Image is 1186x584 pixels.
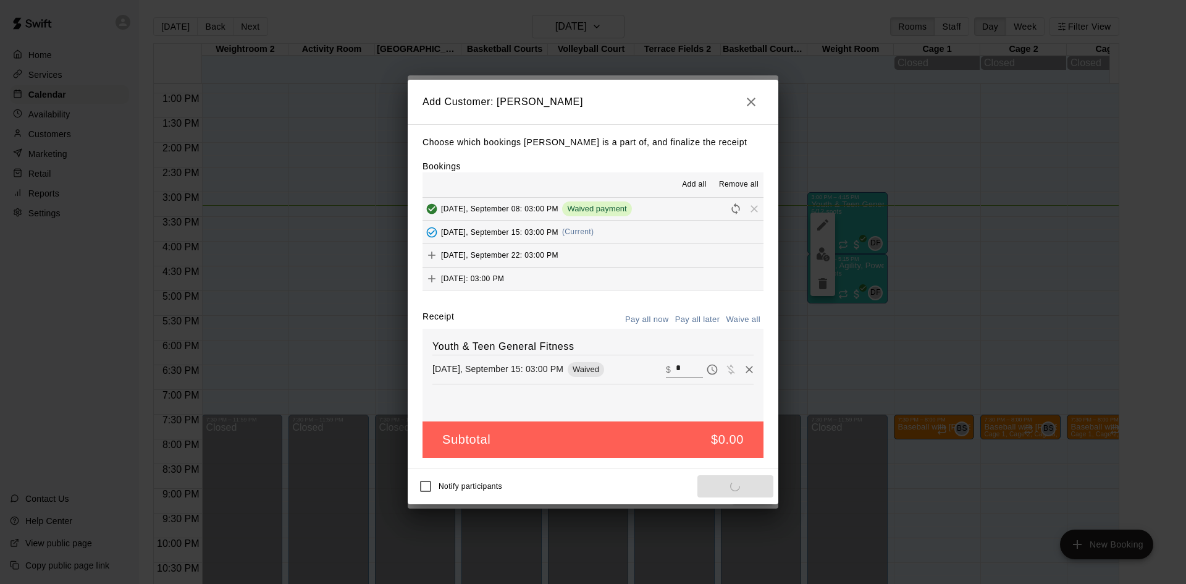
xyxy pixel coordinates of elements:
[745,203,763,213] span: Remove
[423,198,763,221] button: Added & Paid[DATE], September 08: 03:00 PMWaived paymentRescheduleRemove
[622,310,672,329] button: Pay all now
[423,268,763,290] button: Add[DATE]: 03:00 PM
[568,365,604,374] span: Waived
[703,363,721,374] span: Pay later
[714,175,763,195] button: Remove all
[423,200,441,218] button: Added & Paid
[423,161,461,171] label: Bookings
[423,244,763,267] button: Add[DATE], September 22: 03:00 PM
[562,204,631,213] span: Waived payment
[432,339,754,355] h6: Youth & Teen General Fitness
[666,363,671,376] p: $
[723,310,763,329] button: Waive all
[432,363,563,375] p: [DATE], September 15: 03:00 PM
[439,482,502,491] span: Notify participants
[441,251,558,260] span: [DATE], September 22: 03:00 PM
[562,227,594,236] span: (Current)
[441,204,558,213] span: [DATE], September 08: 03:00 PM
[441,227,558,236] span: [DATE], September 15: 03:00 PM
[719,179,759,191] span: Remove all
[423,135,763,150] p: Choose which bookings [PERSON_NAME] is a part of, and finalize the receipt
[423,221,763,243] button: Added - Collect Payment[DATE], September 15: 03:00 PM(Current)
[423,310,454,329] label: Receipt
[711,431,744,448] h5: $0.00
[408,80,778,124] h2: Add Customer: [PERSON_NAME]
[423,223,441,242] button: Added - Collect Payment
[423,273,441,282] span: Add
[721,363,740,374] span: Waive payment
[682,179,707,191] span: Add all
[442,431,490,448] h5: Subtotal
[726,203,745,213] span: Reschedule
[423,250,441,260] span: Add
[441,274,504,282] span: [DATE]: 03:00 PM
[740,360,759,379] button: Remove
[672,310,723,329] button: Pay all later
[675,175,714,195] button: Add all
